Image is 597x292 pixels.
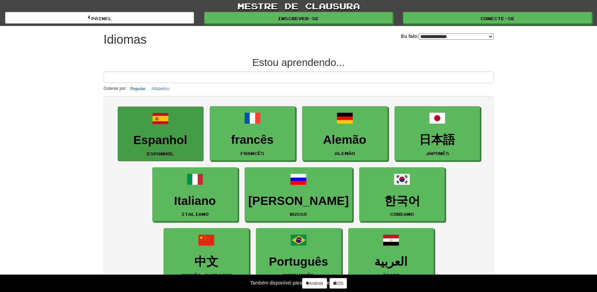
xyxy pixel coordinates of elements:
[327,280,330,286] font: e
[390,212,414,217] font: coreano
[384,194,420,207] font: 한국어
[394,106,480,161] a: 日本語japonês
[290,212,307,217] font: russo
[250,280,302,286] font: Também disponível para
[335,151,355,156] font: Alemão
[152,167,238,222] a: Italianoitaliano
[194,255,218,268] font: 中文
[419,133,455,146] font: 日本語
[278,16,319,21] font: Inscrever-se
[401,33,418,39] font: Eu falo:
[181,212,209,217] font: italiano
[204,12,393,24] a: Inscrever-se
[269,255,328,268] font: Português
[128,85,148,93] button: Popular
[283,273,314,278] font: Português
[118,107,203,161] a: EspanholEspanhol
[241,151,264,156] font: Francês
[382,273,400,278] font: árabe
[104,32,147,46] font: Idiomas
[245,167,353,222] a: [PERSON_NAME]russo
[231,133,274,146] font: francês
[252,57,345,68] font: Estou aprendendo...
[248,194,349,207] font: [PERSON_NAME]
[480,16,515,21] font: Conecte-se
[359,167,445,222] a: 한국어coreano
[403,12,592,24] a: Conecte-se
[419,33,494,40] select: Eu falo:
[5,12,194,24] a: painel
[181,273,232,278] font: Chinês mandarim
[91,16,112,21] font: painel
[133,133,187,147] font: Espanhol
[302,106,388,161] a: AlemãoAlemão
[323,133,366,146] font: Alemão
[104,86,127,91] font: Ordenar por:
[425,151,449,156] font: japonês
[336,281,343,286] font: iOS
[150,85,172,93] button: Alfabético
[374,255,407,268] font: العربية
[174,194,216,207] font: Italiano
[164,228,249,282] a: 中文Chinês mandarim
[302,278,327,289] a: Android
[147,151,174,156] font: Espanhol
[152,86,170,91] font: Alfabético
[130,86,146,91] font: Popular
[256,228,341,282] a: PortuguêsPortuguês
[309,281,323,286] font: Android
[329,278,347,289] a: iOS
[348,228,434,282] a: العربيةárabe
[237,1,360,11] font: mestre de clausura
[210,106,295,161] a: francêsFrancês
